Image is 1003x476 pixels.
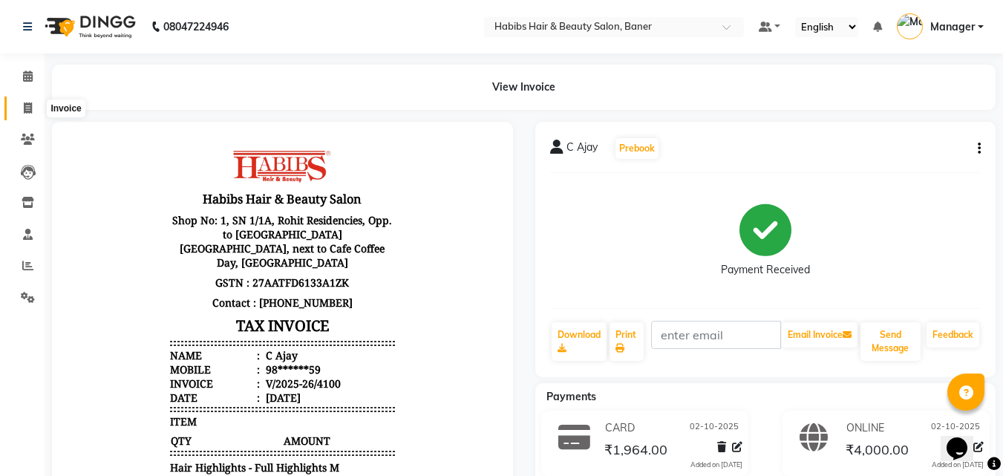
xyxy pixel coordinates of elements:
span: 2.5% [133,402,154,416]
img: file_1702718806653.png [160,12,271,48]
button: Send Message [860,322,921,361]
div: Payment Received [721,262,810,278]
div: Added on [DATE] [690,460,742,470]
div: ₹1,964.00 [273,444,328,458]
span: 2.5% [134,388,155,402]
button: Email Invoice [782,322,857,348]
h3: TAX INVOICE [103,176,327,202]
a: Print [610,322,644,361]
span: ONLINE [103,458,144,472]
div: Invoice [47,100,85,117]
div: Name [103,212,193,226]
span: 02-10-2025 [690,420,739,436]
b: 08047224946 [163,6,229,48]
span: AMOUNT [216,296,327,312]
span: Manager [930,19,975,35]
div: View Invoice [52,65,996,110]
div: ₹1,420.00 [273,359,328,374]
div: ₹5,964.00 [273,416,328,430]
div: [DATE] [196,254,234,268]
span: : [190,240,193,254]
span: : [190,226,193,240]
span: C Ajay [566,140,598,160]
span: ₹4,000.00 [846,441,909,462]
img: Manager [897,13,923,39]
img: logo [38,6,140,48]
span: ONLINE [846,420,884,436]
span: QTY [103,296,215,312]
div: Invoice [103,240,193,254]
div: C Ajay [196,212,231,226]
span: CGST [103,388,130,402]
div: ₹142.00 [273,402,328,416]
a: Download [552,322,607,361]
div: Added on [DATE] [932,460,984,470]
div: Date [103,254,193,268]
div: DISCOUNT [103,359,157,374]
div: ( ) [103,402,158,416]
div: ₹5,680.00 [273,374,328,388]
button: Prebook [615,138,659,159]
span: ₹1,964.00 [604,441,667,462]
span: CARD [605,420,635,436]
input: enter email [651,321,781,349]
span: ITEM [103,278,130,292]
div: ( ) [103,388,159,402]
div: NET [103,374,125,388]
p: Contact : [PHONE_NUMBER] [103,156,327,176]
span: : [190,212,193,226]
div: Mobile [103,226,193,240]
div: GRAND TOTAL [103,416,177,430]
span: 02-10-2025 [931,420,980,436]
span: 1 [103,338,215,353]
span: SGST [103,402,129,416]
div: V/2025-26/4100 [196,240,274,254]
div: ₹142.00 [273,388,328,402]
h3: Habibs Hair & Beauty Salon [103,51,327,74]
p: GSTN : 27AATFD6133A1ZK [103,136,327,156]
span: ₹5,680.00 [216,338,327,353]
span: Payments [546,390,596,403]
span: Hair Highlights - Full Highlights M [103,324,272,338]
iframe: chat widget [941,417,988,461]
a: Feedback [927,322,979,348]
p: Shop No: 1, SN 1/1A, Rohit Residencies, Opp. to [GEOGRAPHIC_DATA] [GEOGRAPHIC_DATA], next to Cafe... [103,74,327,136]
div: Payments [103,430,151,444]
span: : [190,254,193,268]
div: ₹4,000.00 [273,458,328,472]
span: CARD [103,444,131,458]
